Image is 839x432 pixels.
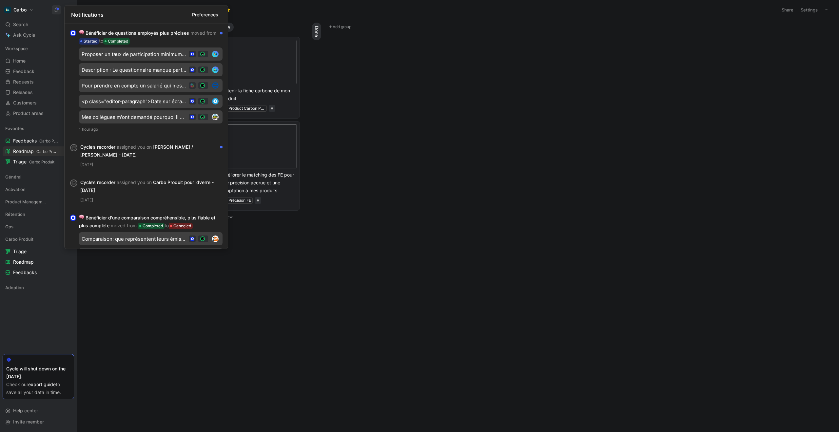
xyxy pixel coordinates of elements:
[65,24,228,138] div: 🧠Bénéficier de questions employés plus précises moved from StartedtoCompletedProposer un taux de ...
[201,68,204,71] img: avatar
[169,223,193,229] div: Canceled
[103,38,130,45] div: Completed
[165,223,169,228] span: to
[201,99,204,103] img: avatar
[71,10,104,18] span: Notifications
[212,66,219,73] img: logo
[111,223,137,228] span: moved from
[65,173,228,209] div: CCycle’s recorder assigned you on Carbo Produit pour idverre - [DATE][DATE]
[212,114,219,120] img: logo
[79,29,84,35] img: 🧠
[82,235,186,242] div: Comparaison: que représentent leurs émissions par rapport aux autres de l'industrie du métal? Où ...
[201,52,204,56] img: avatar
[79,79,223,92] button: Pour prendre en compte un salarié qui n'est pas à 100% dans l'entreprise car il est sur plusieurs...
[80,143,217,159] div: Cycle’s recorder [PERSON_NAME] / [PERSON_NAME] - [DATE]
[80,197,223,203] div: [DATE]
[192,10,218,18] span: Preferences
[82,98,186,104] div: <p class="editor-paragraph">Date sur écran de droite des Q° employés =&gt; pas visible<br><mark d...
[117,179,152,185] span: assigned you on
[80,161,223,168] div: [DATE]
[82,82,186,88] div: Pour prendre en compte un salarié qui n'est pas à 100% dans l'entreprise car il est sur plusieurs...
[65,138,228,173] div: CCycle’s recorder assigned you on [PERSON_NAME] / [PERSON_NAME] - [DATE][DATE]
[117,144,152,150] span: assigned you on
[212,235,219,242] img: logo
[138,223,165,229] div: Completed
[99,38,103,44] span: to
[65,209,228,307] div: 🧠Bénéficier d'une comparaison compréhensible, plus fiable et plus complète moved from Completedto...
[79,214,217,230] div: Bénéficier d'une comparaison compréhensible, plus fiable et plus complète
[71,145,77,151] div: C
[201,237,204,240] img: avatar
[79,214,84,219] img: 🧠
[82,51,186,57] div: Proposer un taux de participation minimum des équipes dirigeantes pour le questionnaire employé
[79,38,99,45] div: Started
[79,248,223,261] button: Je pense qu’il y a un souci non car 149tCO2 soit 97% de moins que notre secteur cela peut me para...
[212,82,219,89] img: logo
[79,47,223,61] button: Proposer un taux de participation minimum des équipes dirigeantes pour le questionnaire employéav...
[79,232,223,245] button: Comparaison: que représentent leurs émissions par rapport aux autres de l'industrie du métal? Où ...
[212,98,219,104] img: logo
[189,9,221,20] button: Preferences
[201,115,204,119] img: avatar
[212,51,219,57] img: logo
[82,114,186,120] div: Mes collègues m'ont demandé pourquoi il n'y avait pas de questions concernant la consommation de ...
[80,178,217,194] div: Cycle’s recorder Carbo Produit pour idverre - [DATE]
[79,95,223,108] button: <p class="editor-paragraph">Date sur écran de droite des Q° employés =&gt; pas visible<br><mark d...
[79,29,217,45] div: Bénéficier de questions employés plus précises
[82,66,186,73] div: Description : Le questionnaire manque parfois de nuance. Par exp. lorsque je ne suis pas en télét...
[79,126,223,133] div: 1 hour ago
[79,110,223,123] button: Mes collègues m'ont demandé pourquoi il n'y avait pas de questions concernant la consommation de ...
[71,180,77,186] div: C
[201,84,204,87] img: avatar
[79,63,223,76] button: Description : Le questionnaire manque parfois de nuance. Par exp. lorsque je ne suis pas en télét...
[190,30,216,36] span: moved from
